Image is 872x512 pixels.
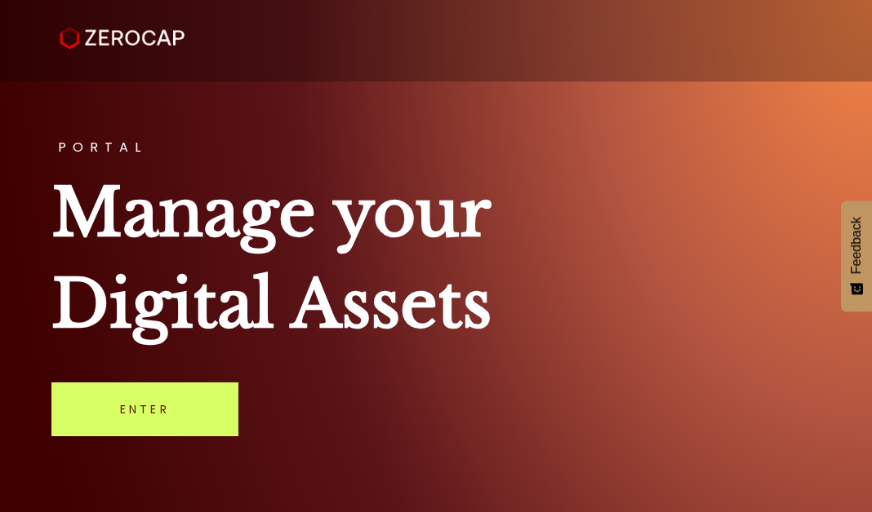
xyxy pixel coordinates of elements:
[51,382,238,436] a: Enter
[51,167,821,350] h1: Manage your Digital Assets
[841,201,872,311] button: Feedback - Show survey
[60,27,185,50] img: ZeroCap
[849,217,864,274] span: Feedback
[51,141,821,154] h3: PORTAL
